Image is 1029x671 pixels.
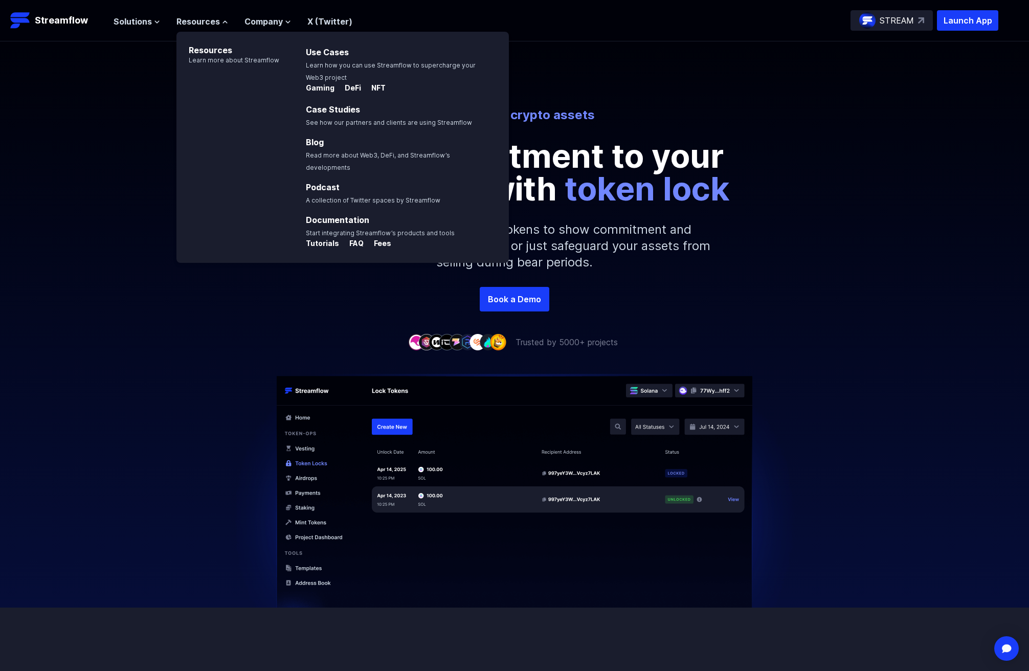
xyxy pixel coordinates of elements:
a: Book a Demo [480,287,549,311]
p: Streamflow [35,13,88,28]
span: Learn how you can use Streamflow to supercharge your Web3 project [306,61,476,81]
img: top-right-arrow.svg [918,17,924,24]
a: STREAM [851,10,933,31]
img: Hero Image [223,374,806,633]
p: Secure your crypto assets [231,107,798,123]
a: DeFi [337,84,363,94]
img: company-6 [459,334,476,350]
span: See how our partners and clients are using Streamflow [306,119,472,126]
p: Lock your liquidity pool (LP) tokens to show commitment and transparency to your community or jus... [295,205,734,287]
button: Resources [176,15,228,28]
a: Case Studies [306,104,360,115]
img: company-7 [469,334,486,350]
button: Company [244,15,291,28]
img: company-8 [480,334,496,350]
a: X (Twitter) [307,16,352,27]
span: Resources [176,15,220,28]
p: Show commitment to your community with [284,140,745,205]
img: company-2 [418,334,435,350]
span: Start integrating Streamflow’s products and tools [306,229,455,237]
span: token lock [565,169,730,208]
img: company-5 [449,334,465,350]
p: FAQ [341,238,364,249]
p: Tutorials [306,238,339,249]
p: Trusted by 5000+ projects [516,336,618,348]
span: Company [244,15,283,28]
img: company-9 [490,334,506,350]
img: Streamflow Logo [10,10,31,31]
p: NFT [363,83,386,93]
p: Learn more about Streamflow [176,56,279,64]
a: NFT [363,84,386,94]
p: Gaming [306,83,334,93]
a: Tutorials [306,239,341,250]
img: company-1 [408,334,424,350]
span: A collection of Twitter spaces by Streamflow [306,196,440,204]
div: Open Intercom Messenger [994,636,1019,661]
button: Launch App [937,10,998,31]
span: Solutions [114,15,152,28]
a: Gaming [306,84,337,94]
a: Fees [366,239,391,250]
span: Read more about Web3, DeFi, and Streamflow’s developments [306,151,450,171]
img: company-3 [429,334,445,350]
a: Streamflow [10,10,103,31]
img: streamflow-logo-circle.png [859,12,876,29]
a: Blog [306,137,324,147]
p: Fees [366,238,391,249]
img: company-4 [439,334,455,350]
p: Resources [176,32,279,56]
a: FAQ [341,239,366,250]
a: Use Cases [306,47,349,57]
a: Documentation [306,215,369,225]
p: STREAM [880,14,914,27]
a: Podcast [306,182,340,192]
p: DeFi [337,83,361,93]
button: Solutions [114,15,160,28]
